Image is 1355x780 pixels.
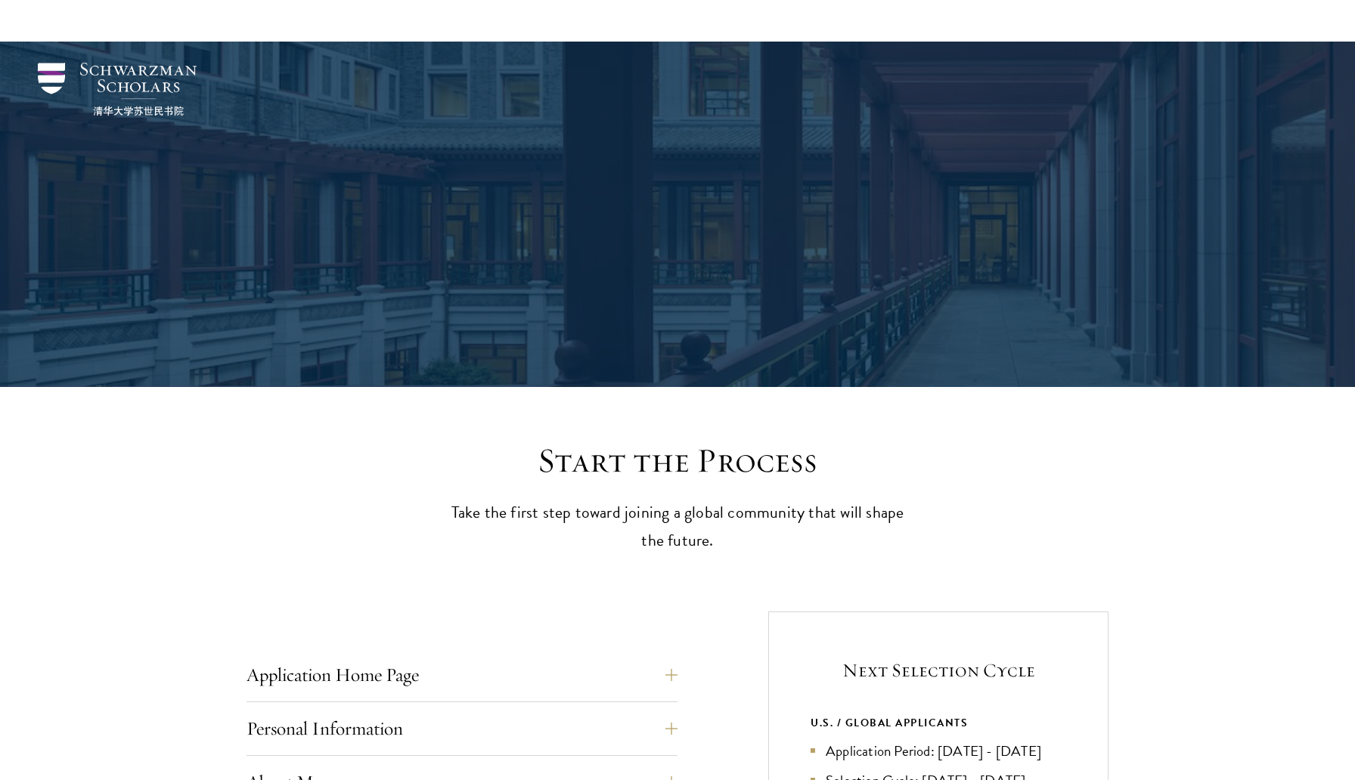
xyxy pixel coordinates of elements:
div: U.S. / GLOBAL APPLICANTS [811,713,1066,732]
h5: Next Selection Cycle [811,658,1066,683]
button: Application Home Page [247,657,677,693]
img: Schwarzman Scholars [38,63,197,116]
h2: Start the Process [443,440,912,482]
p: Take the first step toward joining a global community that will shape the future. [443,499,912,555]
li: Application Period: [DATE] - [DATE] [811,740,1066,762]
button: Personal Information [247,710,677,747]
